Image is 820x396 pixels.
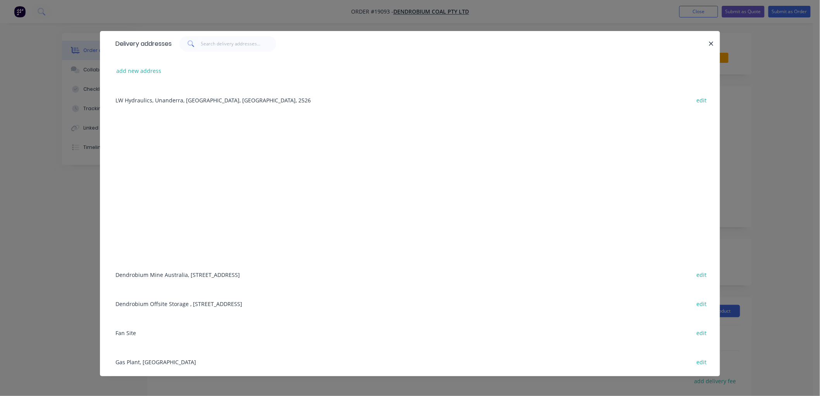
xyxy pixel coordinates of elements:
button: add new address [112,66,165,76]
input: Search delivery addresses... [201,36,277,52]
div: Delivery addresses [112,31,172,56]
button: edit [693,327,711,338]
div: Dendrobium Mine Australia, [STREET_ADDRESS] [112,260,708,289]
button: edit [693,356,711,367]
div: Gas Plant, [GEOGRAPHIC_DATA] [112,347,708,376]
button: edit [693,298,711,309]
button: edit [693,95,711,105]
div: LW Hydraulics, Unanderra, [GEOGRAPHIC_DATA], [GEOGRAPHIC_DATA], 2526 [112,85,708,114]
div: Fan Site [112,318,708,347]
button: edit [693,269,711,280]
div: Dendrobium Offsite Storage , [STREET_ADDRESS] [112,289,708,318]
